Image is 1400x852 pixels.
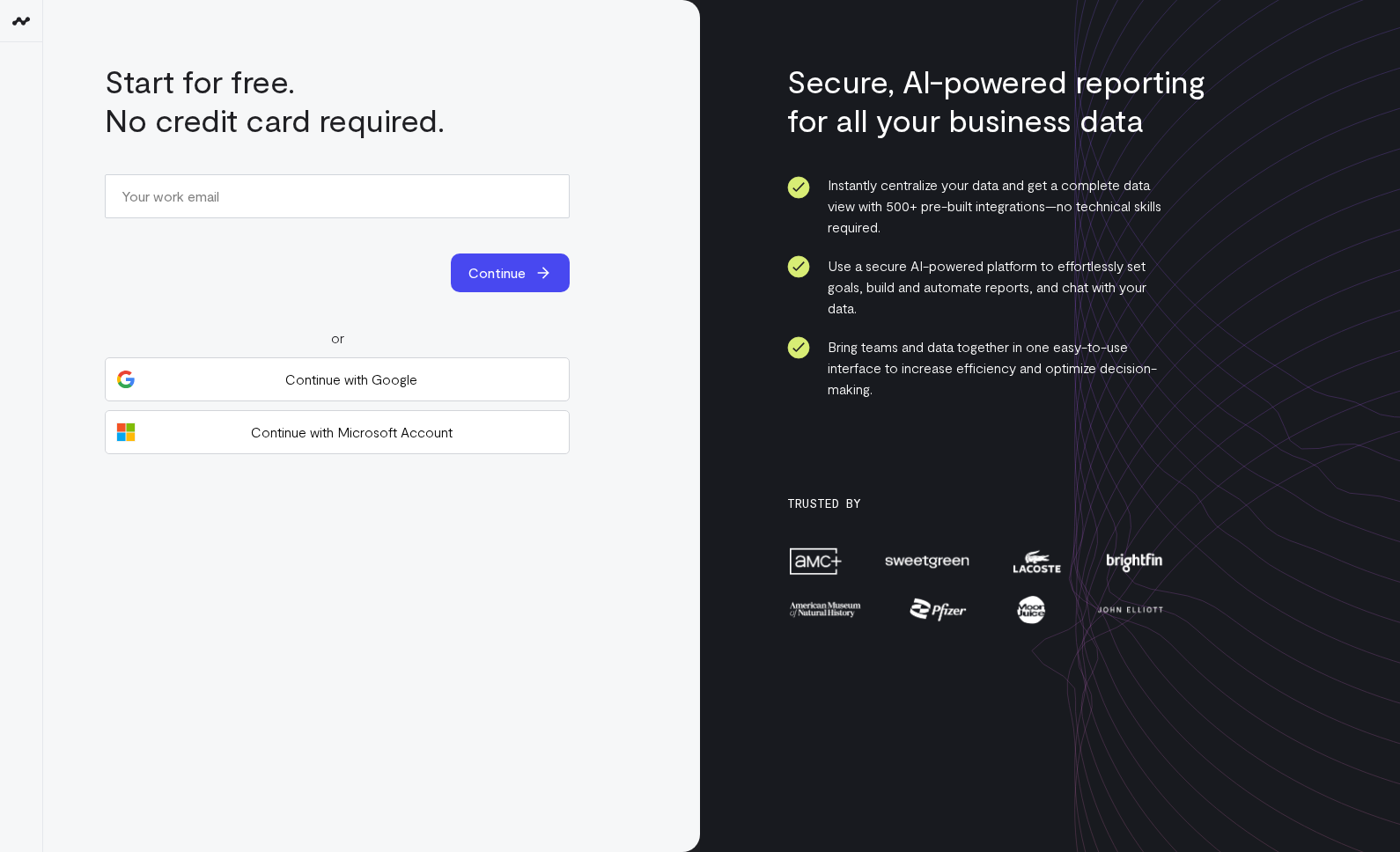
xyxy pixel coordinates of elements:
h1: Start for free. No credit card required. [105,62,617,139]
span: or [331,327,344,349]
button: Continue with Microsoft Account [105,410,570,454]
span: Continue [468,262,526,283]
button: Continue with Google [105,357,570,401]
input: Your work email [105,174,570,218]
li: Use a secure AI-powered platform to effortlessly set goals, build and automate reports, and chat ... [787,255,1166,319]
span: Continue with Microsoft Account [144,422,558,443]
span: Continue with Google [144,369,558,390]
button: Continue [451,253,570,292]
h3: Secure, AI-powered reporting for all your business data [787,62,1231,139]
h3: Trusted By [787,496,1166,510]
li: Instantly centralize your data and get a complete data view with 500+ pre-built integrations—no t... [787,174,1166,238]
li: Bring teams and data together in one easy-to-use interface to increase efficiency and optimize de... [787,336,1166,400]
